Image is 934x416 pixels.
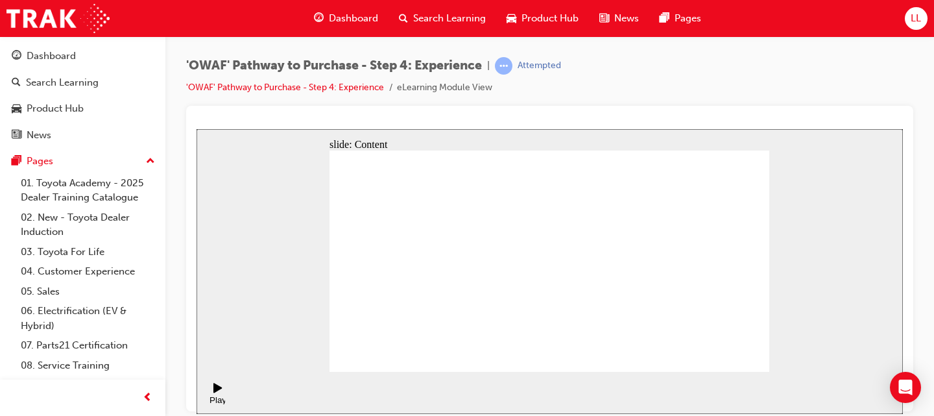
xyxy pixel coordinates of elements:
[16,301,160,336] a: 06. Electrification (EV & Hybrid)
[12,130,21,141] span: news-icon
[6,253,29,275] button: Pause (Ctrl+Alt+P)
[16,173,160,208] a: 01. Toyota Academy - 2025 Dealer Training Catalogue
[589,5,649,32] a: news-iconNews
[27,128,51,143] div: News
[911,11,921,26] span: LL
[5,149,160,173] button: Pages
[26,75,99,90] div: Search Learning
[507,10,516,27] span: car-icon
[186,58,482,73] span: 'OWAF' Pathway to Purchase - Step 4: Experience
[599,10,609,27] span: news-icon
[5,97,160,121] a: Product Hub
[397,80,492,95] li: eLearning Module View
[16,375,160,395] a: 09. Technical Training
[487,58,490,73] span: |
[649,5,712,32] a: pages-iconPages
[389,5,496,32] a: search-iconSearch Learning
[304,5,389,32] a: guage-iconDashboard
[146,153,155,170] span: up-icon
[495,57,512,75] span: learningRecordVerb_ATTEMPT-icon
[27,49,76,64] div: Dashboard
[16,282,160,302] a: 05. Sales
[521,11,579,26] span: Product Hub
[329,11,378,26] span: Dashboard
[675,11,701,26] span: Pages
[890,372,921,403] div: Open Intercom Messenger
[5,71,160,95] a: Search Learning
[5,44,160,68] a: Dashboard
[12,51,21,62] span: guage-icon
[6,243,29,285] div: playback controls
[16,262,160,282] a: 04. Customer Experience
[660,10,669,27] span: pages-icon
[12,77,21,89] span: search-icon
[27,101,84,116] div: Product Hub
[12,103,21,115] span: car-icon
[186,82,384,93] a: 'OWAF' Pathway to Purchase - Step 4: Experience
[6,4,110,33] img: Trak
[12,156,21,167] span: pages-icon
[16,336,160,356] a: 07. Parts21 Certification
[143,390,152,406] span: prev-icon
[5,42,160,149] button: DashboardSearch LearningProduct HubNews
[16,242,160,262] a: 03. Toyota For Life
[905,7,928,30] button: LL
[16,208,160,242] a: 02. New - Toyota Dealer Induction
[5,123,160,147] a: News
[314,10,324,27] span: guage-icon
[413,11,486,26] span: Search Learning
[16,356,160,376] a: 08. Service Training
[399,10,408,27] span: search-icon
[27,154,53,169] div: Pages
[496,5,589,32] a: car-iconProduct Hub
[518,60,561,72] div: Attempted
[614,11,639,26] span: News
[10,266,32,286] div: Play (Ctrl+Alt+P)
